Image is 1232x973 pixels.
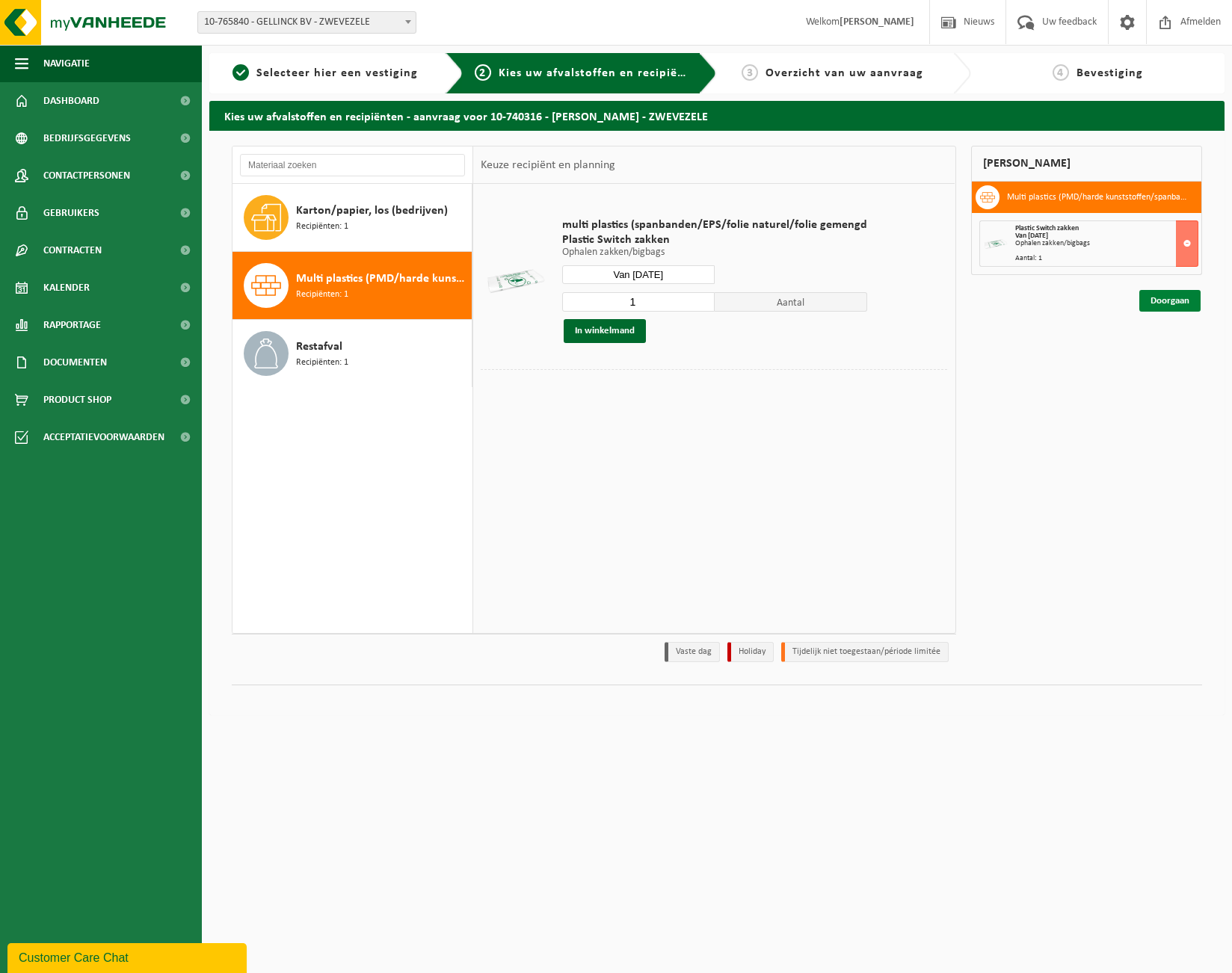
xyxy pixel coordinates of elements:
[296,270,468,288] span: Multi plastics (PMD/harde kunststoffen/spanbanden/EPS/folie naturel/folie gemengd)
[232,64,249,81] span: 1
[781,642,949,662] li: Tijdelijk niet toegestaan/période limitée
[43,82,99,120] span: Dashboard
[1139,290,1201,312] a: Doorgaan
[296,356,348,370] span: Recipiënten: 1
[1077,67,1143,79] span: Bevestiging
[43,306,101,344] span: Rapportage
[43,45,90,82] span: Navigatie
[1015,240,1198,247] div: Ophalen zakken/bigbags
[197,11,416,34] span: 10-765840 - GELLINCK BV - ZWEVEZELE
[715,292,867,312] span: Aantal
[499,67,704,79] span: Kies uw afvalstoffen en recipiënten
[240,154,465,176] input: Materiaal zoeken
[43,232,102,269] span: Contracten
[564,319,646,343] button: In winkelmand
[475,64,491,81] span: 2
[43,418,164,456] span: Acceptatievoorwaarden
[256,67,418,79] span: Selecteer hier een vestiging
[43,344,107,381] span: Documenten
[1015,224,1079,232] span: Plastic Switch zakken
[296,202,448,220] span: Karton/papier, los (bedrijven)
[43,120,131,157] span: Bedrijfsgegevens
[43,269,90,306] span: Kalender
[1015,232,1048,240] strong: Van [DATE]
[562,232,867,247] span: Plastic Switch zakken
[1053,64,1069,81] span: 4
[198,12,416,33] span: 10-765840 - GELLINCK BV - ZWEVEZELE
[209,101,1225,130] h2: Kies uw afvalstoffen en recipiënten - aanvraag voor 10-740316 - [PERSON_NAME] - ZWEVEZELE
[727,642,774,662] li: Holiday
[232,320,472,387] button: Restafval Recipiënten: 1
[742,64,758,81] span: 3
[766,67,923,79] span: Overzicht van uw aanvraag
[562,247,867,258] p: Ophalen zakken/bigbags
[971,146,1203,182] div: [PERSON_NAME]
[232,252,472,320] button: Multi plastics (PMD/harde kunststoffen/spanbanden/EPS/folie naturel/folie gemengd) Recipiënten: 1
[562,217,867,232] span: multi plastics (spanbanden/EPS/folie naturel/folie gemengd
[217,64,434,82] a: 1Selecteer hier een vestiging
[562,265,715,284] input: Selecteer datum
[232,184,472,252] button: Karton/papier, los (bedrijven) Recipiënten: 1
[296,288,348,302] span: Recipiënten: 1
[1007,185,1191,209] h3: Multi plastics (PMD/harde kunststoffen/spanbanden/EPS/folie naturel/folie gemengd)
[43,194,99,232] span: Gebruikers
[296,220,348,234] span: Recipiënten: 1
[665,642,720,662] li: Vaste dag
[43,157,130,194] span: Contactpersonen
[296,338,342,356] span: Restafval
[473,146,623,184] div: Keuze recipiënt en planning
[1015,255,1198,262] div: Aantal: 1
[43,381,111,418] span: Product Shop
[7,940,250,973] iframe: chat widget
[840,16,914,28] strong: [PERSON_NAME]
